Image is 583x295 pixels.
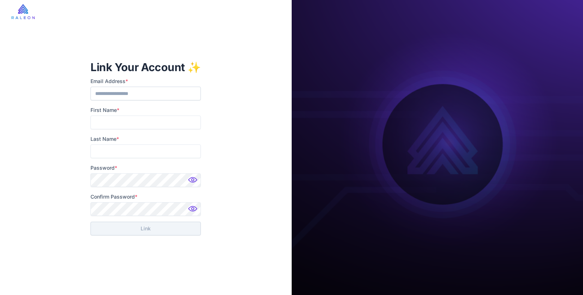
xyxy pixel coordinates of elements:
label: Confirm Password [90,193,201,201]
label: Password [90,164,201,172]
img: raleon-logo-whitebg.9aac0268.jpg [12,4,35,19]
label: First Name [90,106,201,114]
img: Password hidden [186,204,201,218]
label: Last Name [90,135,201,143]
button: Link [90,222,201,235]
img: Password hidden [186,175,201,189]
h1: Link Your Account ✨ [90,60,201,74]
label: Email Address [90,77,201,85]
